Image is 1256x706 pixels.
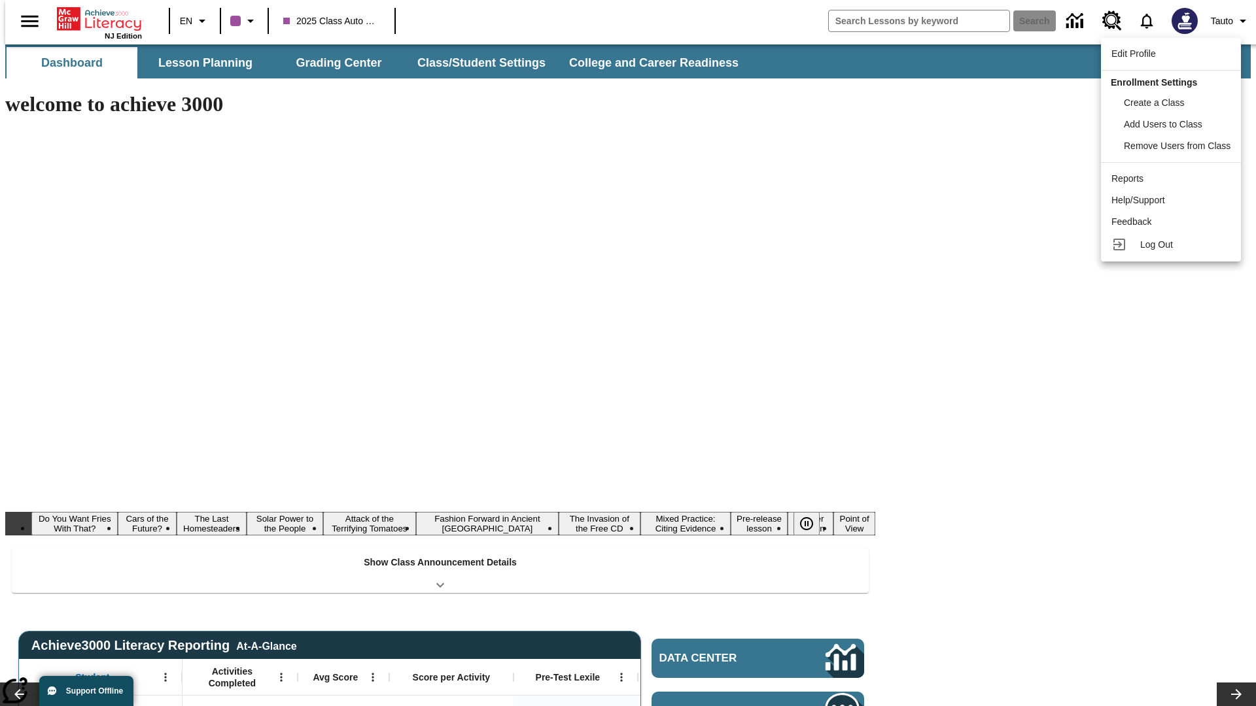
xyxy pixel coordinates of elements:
[1111,195,1165,205] span: Help/Support
[1124,141,1230,151] span: Remove Users from Class
[1111,48,1156,59] span: Edit Profile
[1124,97,1185,108] span: Create a Class
[1111,216,1151,227] span: Feedback
[1124,119,1202,129] span: Add Users to Class
[1111,77,1197,88] span: Enrollment Settings
[1111,173,1143,184] span: Reports
[5,10,191,22] body: Maximum 600 characters Press Escape to exit toolbar Press Alt + F10 to reach toolbar
[1140,239,1173,250] span: Log Out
